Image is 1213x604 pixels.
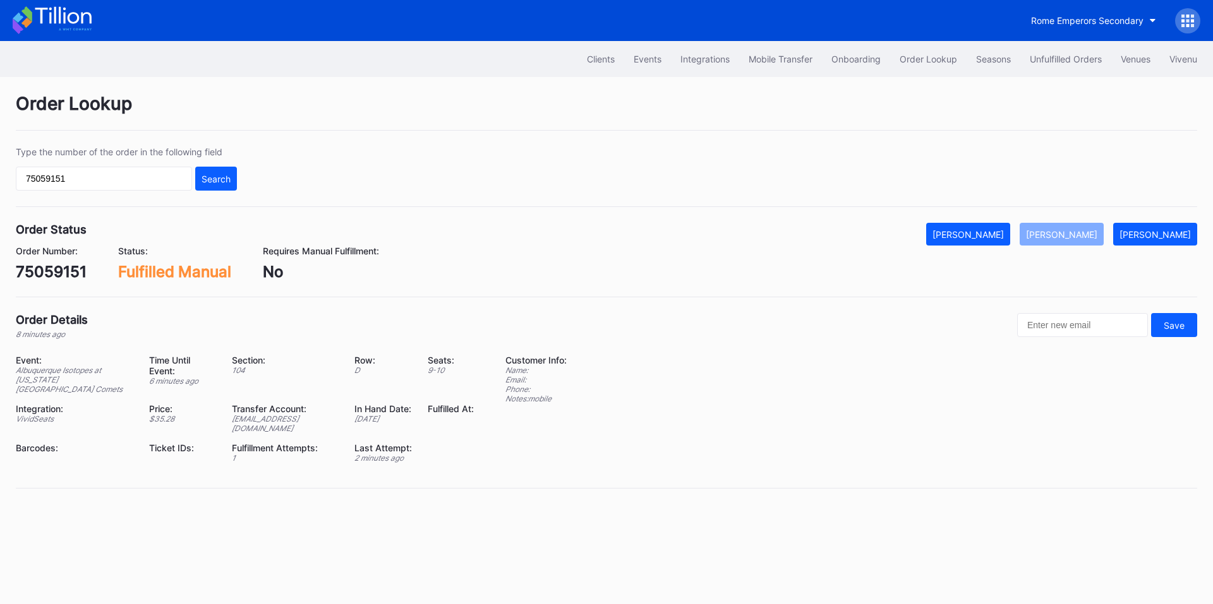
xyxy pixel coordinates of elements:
div: Venues [1121,54,1150,64]
div: 6 minutes ago [149,376,217,386]
button: Save [1151,313,1197,337]
div: 1 [232,453,339,463]
div: Name: [505,365,567,375]
button: Rome Emperors Secondary [1022,9,1166,32]
div: Fulfillment Attempts: [232,442,339,453]
button: Search [195,167,237,191]
div: 8 minutes ago [16,329,88,339]
div: Order Status [16,223,87,236]
div: Order Lookup [900,54,957,64]
div: Search [202,174,231,184]
div: Event: [16,355,133,365]
div: Requires Manual Fulfillment: [263,246,379,256]
div: Mobile Transfer [749,54,812,64]
button: Venues [1111,47,1160,71]
div: Time Until Event: [149,355,217,376]
div: Order Lookup [16,93,1197,131]
div: Vivenu [1169,54,1197,64]
button: Onboarding [822,47,890,71]
div: Price: [149,403,217,414]
div: Phone: [505,384,567,394]
div: Last Attempt: [354,442,412,453]
div: 2 minutes ago [354,453,412,463]
div: Save [1164,320,1185,331]
div: D [354,365,412,375]
div: Unfulfilled Orders [1030,54,1102,64]
div: Status: [118,246,231,256]
div: [PERSON_NAME] [1119,229,1191,240]
div: Order Details [16,313,88,326]
div: Onboarding [831,54,881,64]
div: [PERSON_NAME] [1026,229,1097,240]
div: Row: [354,355,412,365]
div: Ticket IDs: [149,442,217,453]
button: [PERSON_NAME] [1020,223,1104,246]
div: 75059151 [16,263,87,281]
div: VividSeats [16,414,133,423]
div: No [263,263,379,281]
div: Integration: [16,403,133,414]
div: [DATE] [354,414,412,423]
div: 104 [232,365,339,375]
button: Seasons [967,47,1020,71]
div: Clients [587,54,615,64]
div: Integrations [680,54,730,64]
button: Vivenu [1160,47,1207,71]
button: Clients [577,47,624,71]
div: $ 35.28 [149,414,217,423]
div: 9 - 10 [428,365,474,375]
button: Integrations [671,47,739,71]
button: Order Lookup [890,47,967,71]
div: Albuquerque Isotopes at [US_STATE][GEOGRAPHIC_DATA] Comets [16,365,133,394]
button: [PERSON_NAME] [926,223,1010,246]
div: Events [634,54,661,64]
div: Notes: mobile [505,394,567,403]
button: Mobile Transfer [739,47,822,71]
div: Section: [232,355,339,365]
button: [PERSON_NAME] [1113,223,1197,246]
div: Seats: [428,355,474,365]
div: [PERSON_NAME] [932,229,1004,240]
input: GT59662 [16,167,192,191]
div: Type the number of the order in the following field [16,146,237,157]
button: Events [624,47,671,71]
div: Customer Info: [505,355,567,365]
div: Seasons [976,54,1011,64]
div: Barcodes: [16,442,133,453]
div: Fulfilled At: [428,403,474,414]
div: Email: [505,375,567,384]
div: [EMAIL_ADDRESS][DOMAIN_NAME] [232,414,339,433]
div: Transfer Account: [232,403,339,414]
button: Unfulfilled Orders [1020,47,1111,71]
div: Rome Emperors Secondary [1031,15,1144,26]
div: In Hand Date: [354,403,412,414]
div: Fulfilled Manual [118,263,231,281]
div: Order Number: [16,246,87,256]
input: Enter new email [1017,313,1148,337]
